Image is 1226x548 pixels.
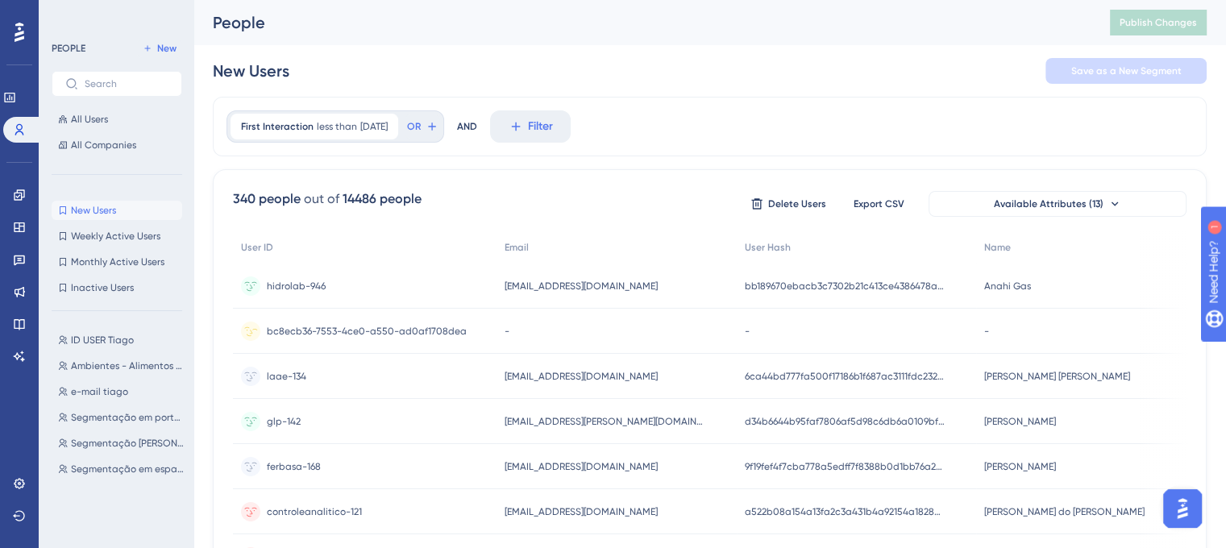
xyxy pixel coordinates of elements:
div: New Users [213,60,289,82]
span: Segmentação em português [71,411,185,424]
span: Email [505,241,529,254]
button: Weekly Active Users [52,226,182,246]
span: glp-142 [267,415,301,428]
span: - [984,325,989,338]
span: [PERSON_NAME] [PERSON_NAME] [984,370,1130,383]
span: Anahi Gas [984,280,1031,293]
span: Export CSV [854,197,904,210]
button: Segmentação [PERSON_NAME] [52,434,192,453]
span: Save as a New Segment [1071,64,1182,77]
span: [EMAIL_ADDRESS][DOMAIN_NAME] [505,280,658,293]
iframe: UserGuiding AI Assistant Launcher [1158,484,1207,533]
span: All Companies [71,139,136,152]
span: Segmentação em espanhol [71,463,185,475]
span: Name [984,241,1011,254]
span: bb189670ebacb3c7302b21c413ce4386478aaed0b3415daf15da0b77bb0a6920 [745,280,946,293]
span: 9f19fef4f7cba778a5edff7f8388b0d1bb76a2c40b6948a828347f249dfd62f3 [745,460,946,473]
span: bc8ecb36-7553-4ce0-a550-ad0af1708dea [267,325,467,338]
span: [PERSON_NAME] do [PERSON_NAME] [984,505,1145,518]
button: All Users [52,110,182,129]
span: Ambientes - Alimentos e Bebidas [71,359,185,372]
span: - [505,325,509,338]
span: User ID [241,241,273,254]
div: 14486 people [343,189,422,209]
div: 1 [112,8,117,21]
button: Filter [490,110,571,143]
button: Save as a New Segment [1045,58,1207,84]
span: New [157,42,177,55]
button: Monthly Active Users [52,252,182,272]
button: New Users [52,201,182,220]
span: - [745,325,750,338]
span: Inactive Users [71,281,134,294]
span: Need Help? [38,4,101,23]
span: d34b6644b95faf7806af5d98c6db6a0109bf0a2a5daf0250ea65df740f05e24f [745,415,946,428]
span: a522b08a154a13fa2c3a431b4a92154a1828dbc29504754e9f43718efe69f180 [745,505,946,518]
button: Segmentação em português [52,408,192,427]
span: New Users [71,204,116,217]
span: [EMAIL_ADDRESS][PERSON_NAME][DOMAIN_NAME] [505,415,706,428]
span: Publish Changes [1120,16,1197,29]
span: ID USER Tiago [71,334,134,347]
span: [EMAIL_ADDRESS][DOMAIN_NAME] [505,460,658,473]
span: Monthly Active Users [71,255,164,268]
span: ferbasa-168 [267,460,321,473]
button: Available Attributes (13) [929,191,1187,217]
div: People [213,11,1070,34]
button: New [137,39,182,58]
span: laae-134 [267,370,306,383]
span: [EMAIL_ADDRESS][DOMAIN_NAME] [505,505,658,518]
span: controleanalitico-121 [267,505,362,518]
button: Segmentação em espanhol [52,459,192,479]
span: hidrolab-946 [267,280,326,293]
input: Search [85,78,168,89]
span: 6ca44bd777fa500f17186b1f687ac3111fdc23227904ef35de34c7f76c06c43c [745,370,946,383]
div: PEOPLE [52,42,85,55]
button: Delete Users [748,191,829,217]
div: 340 people [233,189,301,209]
button: ID USER Tiago [52,330,192,350]
div: AND [457,110,477,143]
span: User Hash [745,241,791,254]
span: Weekly Active Users [71,230,160,243]
span: [DATE] [360,120,388,133]
span: OR [407,120,421,133]
span: Filter [528,117,553,136]
span: Delete Users [768,197,826,210]
span: Segmentação [PERSON_NAME] [71,437,185,450]
div: out of [304,189,339,209]
span: [EMAIL_ADDRESS][DOMAIN_NAME] [505,370,658,383]
button: All Companies [52,135,182,155]
span: e-mail tiago [71,385,128,398]
span: [PERSON_NAME] [984,415,1056,428]
span: [PERSON_NAME] [984,460,1056,473]
button: Publish Changes [1110,10,1207,35]
span: less than [317,120,357,133]
button: Export CSV [838,191,919,217]
button: Ambientes - Alimentos e Bebidas [52,356,192,376]
button: Inactive Users [52,278,182,297]
span: All Users [71,113,108,126]
button: e-mail tiago [52,382,192,401]
button: OR [405,114,440,139]
span: First Interaction [241,120,314,133]
span: Available Attributes (13) [994,197,1103,210]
